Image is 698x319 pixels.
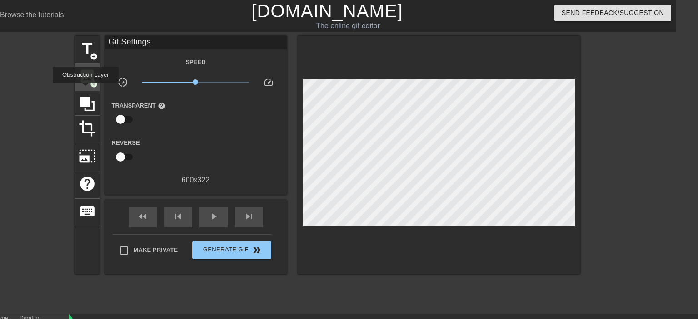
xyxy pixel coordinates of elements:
[117,77,128,88] span: slow_motion_video
[79,120,96,137] span: crop
[112,138,140,147] label: Reverse
[244,211,254,222] span: skip_next
[158,102,165,110] span: help
[263,77,274,88] span: speed
[185,58,205,67] label: Speed
[79,40,96,57] span: title
[79,147,96,165] span: photo_size_select_large
[251,245,262,255] span: double_arrow
[562,7,664,19] span: Send Feedback/Suggestion
[79,68,96,85] span: image
[192,241,271,259] button: Generate Gif
[79,175,96,192] span: help
[196,245,267,255] span: Generate Gif
[134,245,178,255] span: Make Private
[112,101,165,110] label: Transparent
[90,53,98,60] span: add_circle
[137,211,148,222] span: fast_rewind
[215,20,480,31] div: The online gif editor
[90,80,98,88] span: add_circle
[554,5,671,21] button: Send Feedback/Suggestion
[105,175,287,186] div: 600 x 322
[79,203,96,220] span: keyboard
[173,211,184,222] span: skip_previous
[208,211,219,222] span: play_arrow
[251,1,403,21] a: [DOMAIN_NAME]
[105,36,287,49] div: Gif Settings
